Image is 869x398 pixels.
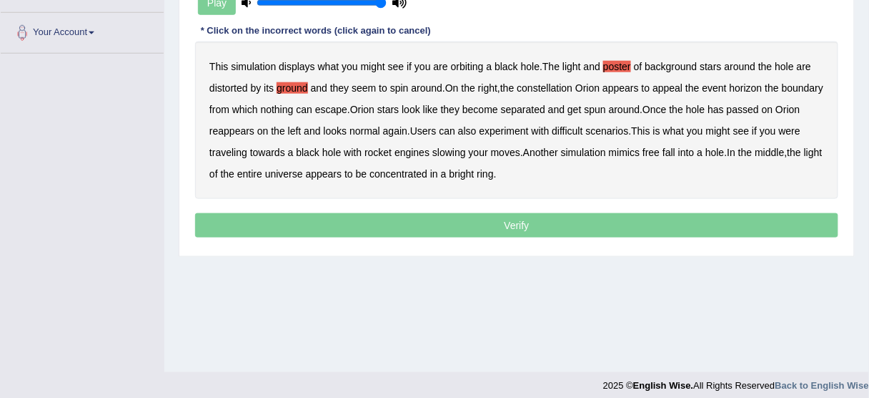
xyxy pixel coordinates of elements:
b: a [487,61,492,72]
b: concentrated [369,168,427,180]
b: and [311,82,327,94]
b: which [232,104,258,115]
b: hole [705,147,724,158]
b: the [221,168,234,180]
b: a [288,147,294,158]
b: with [344,147,362,158]
b: This [209,61,228,72]
b: towards [250,147,285,158]
b: to [344,168,353,180]
b: see [388,61,404,72]
b: you [342,61,358,72]
strong: English Wise. [633,381,693,392]
b: you [414,61,431,72]
b: the [670,104,683,115]
b: the [738,147,752,158]
b: On [445,82,459,94]
b: what [318,61,339,72]
b: distorted [209,82,248,94]
b: in [430,168,438,180]
b: of [634,61,642,72]
b: on [762,104,773,115]
b: looks [324,125,347,137]
b: moves [491,147,520,158]
b: see [733,125,750,137]
b: left [288,125,302,137]
b: spun [585,104,606,115]
b: look [402,104,420,115]
b: can [439,125,455,137]
b: In [728,147,736,158]
b: reappears [209,125,254,137]
b: hole [322,147,341,158]
b: hole [686,104,705,115]
b: appears [306,168,342,180]
b: appears [602,82,639,94]
b: the [788,147,801,158]
b: by [251,82,262,94]
b: scenarios [586,125,629,137]
b: entire [237,168,262,180]
b: become [462,104,498,115]
b: right [478,82,497,94]
b: fall [662,147,675,158]
a: Your Account [1,13,164,49]
b: Orion [350,104,374,115]
b: constellation [517,82,572,94]
b: difficult [552,125,582,137]
b: engines [394,147,429,158]
b: the [685,82,699,94]
b: again [383,125,407,137]
b: Orion [775,104,800,115]
b: slowing [432,147,466,158]
b: a [441,168,447,180]
b: the [758,61,772,72]
b: the [765,82,779,94]
b: if [752,125,757,137]
b: spin [390,82,409,94]
b: and [548,104,565,115]
b: orbiting [451,61,484,72]
b: poster [603,61,631,72]
b: horizon [730,82,763,94]
b: to [379,82,387,94]
b: from [209,104,229,115]
b: like [423,104,438,115]
b: what [663,125,685,137]
b: the [271,125,284,137]
b: Another [523,147,558,158]
b: background [645,61,697,72]
a: Back to English Wise [775,381,869,392]
b: is [653,125,660,137]
b: they [330,82,349,94]
b: hole [775,61,794,72]
b: event [702,82,727,94]
b: were [779,125,800,137]
b: has [707,104,724,115]
b: free [642,147,660,158]
b: might [706,125,730,137]
b: the [500,82,514,94]
b: appeal [652,82,682,94]
b: nothing [261,104,294,115]
b: they [441,104,460,115]
b: passed [727,104,759,115]
b: displays [279,61,315,72]
b: be [356,168,367,180]
b: simulation [561,147,606,158]
b: normal [349,125,380,137]
b: if [407,61,412,72]
b: its [264,82,274,94]
b: experiment [480,125,529,137]
b: and [304,125,320,137]
b: the [462,82,475,94]
b: Orion [575,82,600,94]
b: around [725,61,756,72]
b: can [296,104,312,115]
b: are [434,61,448,72]
b: This [632,125,650,137]
b: separated [501,104,545,115]
b: and [584,61,600,72]
b: you [760,125,776,137]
